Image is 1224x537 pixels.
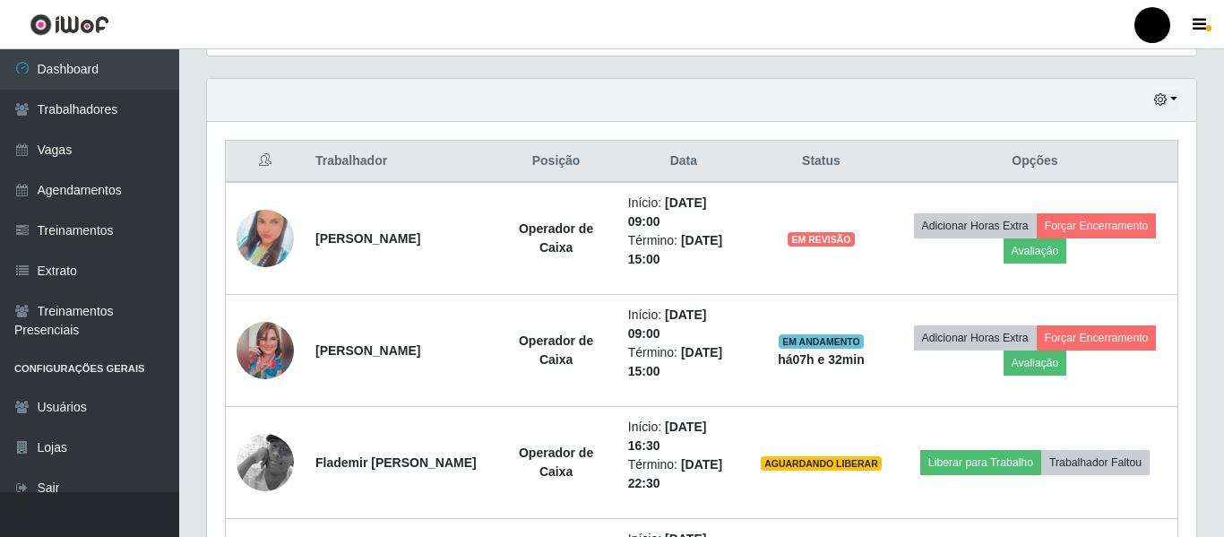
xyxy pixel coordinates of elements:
strong: há 07 h e 32 min [778,352,865,367]
th: Posição [495,141,616,183]
strong: Operador de Caixa [519,333,593,367]
time: [DATE] 09:00 [628,307,707,341]
button: Trabalhador Faltou [1041,450,1150,475]
span: EM REVISÃO [788,232,854,247]
strong: [PERSON_NAME] [315,343,420,358]
strong: Operador de Caixa [519,446,593,479]
button: Avaliação [1004,238,1067,264]
button: Avaliação [1004,351,1067,376]
strong: Operador de Caixa [519,221,593,255]
span: AGUARDANDO LIBERAR [761,456,882,471]
button: Forçar Encerramento [1037,213,1157,238]
th: Data [617,141,750,183]
button: Adicionar Horas Extra [914,325,1037,351]
th: Trabalhador [305,141,495,183]
time: [DATE] 09:00 [628,195,707,229]
strong: [PERSON_NAME] [315,231,420,246]
img: 1677862473540.jpeg [237,411,294,514]
button: Liberar para Trabalho [920,450,1041,475]
button: Adicionar Horas Extra [914,213,1037,238]
li: Término: [628,455,739,493]
img: 1753388876118.jpeg [237,322,294,379]
li: Início: [628,194,739,231]
span: EM ANDAMENTO [779,334,864,349]
button: Forçar Encerramento [1037,325,1157,351]
li: Início: [628,306,739,343]
img: 1737279332588.jpeg [237,187,294,290]
img: CoreUI Logo [30,13,109,36]
strong: Flademir [PERSON_NAME] [315,455,477,470]
li: Término: [628,231,739,269]
time: [DATE] 16:30 [628,420,707,453]
th: Opções [892,141,1178,183]
li: Início: [628,418,739,455]
th: Status [750,141,892,183]
li: Término: [628,343,739,381]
